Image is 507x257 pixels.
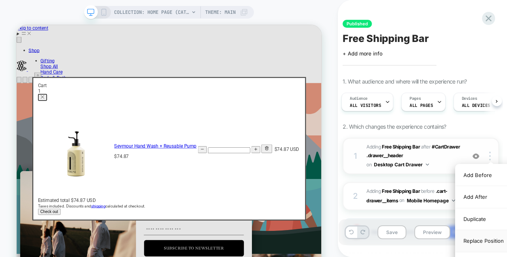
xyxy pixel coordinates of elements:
[29,244,59,253] button: Check out
[374,160,429,169] button: Desktop Cart Drawer
[29,84,32,91] span: 1
[344,161,377,169] text-component: $74.87 USD
[29,76,378,91] span: Cart
[366,144,460,158] span: #CartDrawer .drawer__header
[99,238,118,244] a: shipping
[114,6,189,19] span: COLLECTION: Home page (Category)
[462,96,477,101] span: Devices
[426,164,429,166] img: down arrow
[407,196,455,206] button: Mobile Homepage
[452,200,455,202] img: down arrow
[377,225,406,239] button: Save
[350,103,381,108] span: All Visitors
[473,153,479,160] img: crossed eye
[29,91,40,101] button: Close dialog
[351,189,359,203] div: 2
[29,101,378,253] div: Cart
[343,50,382,57] span: + Add more info
[399,196,404,205] span: on
[421,144,431,150] span: AFTER
[205,6,236,19] span: Theme: MAIN
[326,159,341,170] button: Remove Seymour Hand Wash + Reusable Pump
[343,20,372,28] span: Published
[350,96,368,101] span: Audience
[72,229,106,237] text-component: $74.87 USD
[421,188,435,194] span: BEFORE
[351,149,359,163] div: 1
[489,152,491,160] img: close
[382,144,420,150] b: Free Shipping Bar
[255,163,311,171] input: Quantity
[343,123,446,130] span: 2. Which changes the experience contains?
[366,144,420,150] span: Adding
[130,171,150,179] span: $74.87
[410,103,433,108] span: ALL PAGES
[29,229,71,237] span: Estimated total
[382,188,420,194] b: Free Shipping Bar
[366,160,372,169] span: on
[30,102,129,227] img: luxury gift luxury hand wash sustainable hand wash with pump natural fragrance aluminum hand wash...
[414,225,450,239] button: Preview
[343,32,429,44] span: Free Shipping Bar
[130,157,240,165] a: Seymour Hand Wash + Reusable Pump
[462,103,490,108] span: ALL DEVICES
[410,96,421,101] span: Pages
[29,238,172,244] small: Taxes included. Discounts and calculated at checkout.
[366,188,420,194] span: Adding
[343,78,467,85] span: 1. What audience and where will the experience run?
